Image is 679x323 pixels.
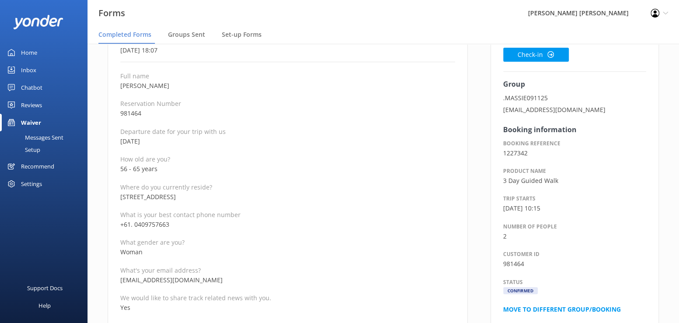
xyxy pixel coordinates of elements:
[120,238,455,246] p: What gender are you?
[503,139,646,147] p: Booking reference
[38,297,51,314] div: Help
[5,144,40,156] div: Setup
[27,279,63,297] div: Support Docs
[21,79,42,96] div: Chatbot
[98,6,125,20] h3: Forms
[503,176,646,186] p: 3 Day Guided Walk
[503,93,646,103] p: .MASSIE091125
[503,105,646,115] p: [EMAIL_ADDRESS][DOMAIN_NAME]
[503,305,621,313] a: Move to different Group/Booking
[5,131,63,144] div: Messages Sent
[120,46,455,55] p: [DATE] 18:07
[120,294,455,302] p: We would like to share track related news with you.
[120,155,455,163] p: How old are you?
[120,72,455,80] p: Full name
[503,287,538,294] div: Confirmed
[21,175,42,193] div: Settings
[503,232,646,241] p: 2
[120,220,455,229] p: +61. 0409757663
[503,124,646,136] h4: Booking information
[503,167,646,175] p: Product name
[120,127,455,136] p: Departure date for your trip with us
[21,61,36,79] div: Inbox
[21,114,41,131] div: Waiver
[120,303,455,312] p: Yes
[120,109,455,118] p: 981464
[5,144,87,156] a: Setup
[503,250,646,258] p: Customer ID
[13,15,63,29] img: yonder-white-logo.png
[120,247,455,257] p: Woman
[120,192,455,202] p: [STREET_ADDRESS]
[120,275,455,285] p: [EMAIL_ADDRESS][DOMAIN_NAME]
[120,137,455,146] p: [DATE]
[222,30,262,39] span: Set-up Forms
[120,183,455,191] p: Where do you currently reside?
[21,96,42,114] div: Reviews
[503,222,646,231] p: Number of people
[503,278,646,286] p: Status
[98,30,151,39] span: Completed Forms
[503,148,646,158] p: 1227342
[5,131,87,144] a: Messages Sent
[503,48,569,62] button: Check-in
[120,164,455,174] p: 56 - 65 years
[503,194,646,203] p: Trip starts
[120,99,455,108] p: Reservation Number
[503,259,646,269] p: 981464
[503,204,646,213] p: [DATE] 10:15
[120,266,455,274] p: What's your email address?
[21,44,37,61] div: Home
[503,79,646,90] h4: Group
[120,211,455,219] p: What is your best contact phone number
[120,81,455,91] p: [PERSON_NAME]
[21,158,54,175] div: Recommend
[168,30,205,39] span: Groups Sent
